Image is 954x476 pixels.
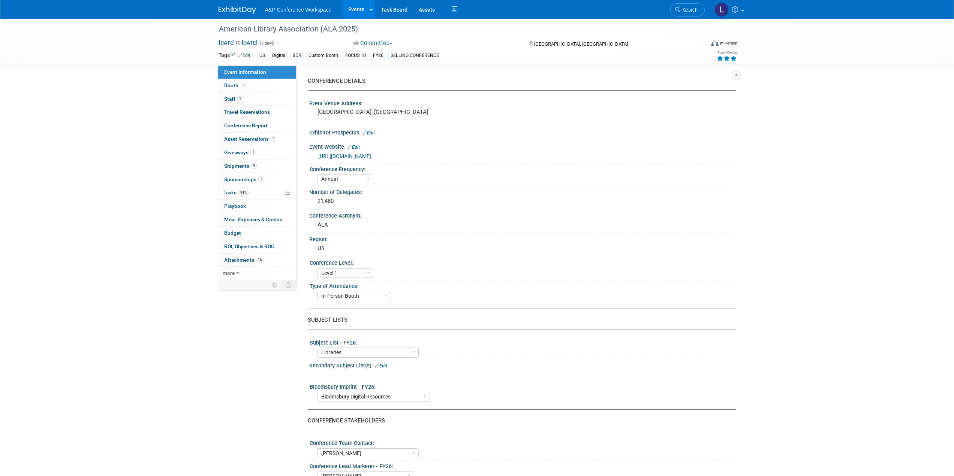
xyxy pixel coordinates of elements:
[218,66,296,79] a: Event Information
[224,176,264,182] span: Sponsorships
[281,280,296,290] td: Toggle Event Tabs
[219,39,258,46] span: [DATE] [DATE]
[259,41,275,46] span: (5 days)
[224,149,256,155] span: Giveaways
[347,145,360,150] a: Edit
[388,52,441,60] div: SELLING CONFERENCE
[219,6,256,14] img: ExhibitDay
[223,190,249,195] span: Tasks
[343,52,368,60] div: FOCUS 10
[309,210,736,219] div: Conference Acronym:
[224,136,276,142] span: Asset Reservations
[224,122,268,128] span: Conference Report
[309,127,736,137] div: Exhibitor Prospectus:
[242,83,246,87] i: Booth reservation complete
[362,130,375,136] a: Edit
[308,77,730,85] div: CONFERENCE DETAILS
[224,216,283,222] span: Misc. Expenses & Credits
[714,3,729,17] img: Lynsay Williams
[310,337,732,346] div: Subject List - FY26:
[224,163,257,169] span: Shipments
[351,39,395,47] button: Committed
[224,96,243,102] span: Staff
[310,437,732,447] div: Conference Team Contact:
[310,281,732,290] div: Type of Attendance:
[308,417,730,425] div: CONFERENCE STAKEHOLDERS
[216,22,693,36] div: American Library Association (ALA 2025)
[251,163,257,169] span: 9
[290,52,304,60] div: BDR
[310,164,732,173] div: Conference Frequency:
[257,52,267,60] div: US
[271,136,276,142] span: 2
[315,219,730,231] div: ALA
[270,52,288,60] div: Digital
[218,200,296,213] a: Playbook
[310,461,732,470] div: Conference Lead Marketer - FY26:
[238,190,249,195] span: 94%
[237,96,243,101] span: 1
[218,160,296,173] a: Shipments9
[224,69,266,75] span: Event Information
[218,227,296,240] a: Budget
[309,360,736,370] div: Secondary Subject List(s):
[315,195,730,207] div: 21,460
[660,39,738,50] div: Event Format
[315,243,730,254] div: US
[717,51,737,55] div: Event Rating
[224,257,264,263] span: Attachments
[218,240,296,253] a: ROI, Objectives & ROO
[310,381,732,391] div: Bloomsbury Imprint - FY26:
[308,316,730,324] div: SUBJECT LISTS
[218,79,296,92] a: Booth
[218,146,296,159] a: Giveaways1
[223,270,235,276] span: more
[224,243,274,249] span: ROI, Objectives & ROO
[309,98,736,107] div: Event Venue Address:
[224,109,270,115] span: Travel Reservations
[235,40,242,46] span: to
[218,133,296,146] a: Asset Reservations2
[224,82,247,88] span: Booth
[219,51,250,60] td: Tags
[371,52,386,60] div: FY26
[265,7,332,13] span: A&P Conference Workspace
[375,363,387,369] a: Edit
[218,106,296,119] a: Travel Reservations
[306,52,340,60] div: Custom Booth
[218,93,296,106] a: Staff1
[256,257,264,263] span: 16
[309,187,736,196] div: Number of Delegates:
[318,153,371,159] a: [URL][DOMAIN_NAME]
[268,280,281,290] td: Personalize Event Tab Strip
[534,41,628,47] span: [GEOGRAPHIC_DATA], [GEOGRAPHIC_DATA]
[218,254,296,267] a: Attachments16
[680,7,698,13] span: Search
[218,267,296,280] a: more
[218,173,296,186] a: Sponsorships1
[238,53,250,58] a: Edit
[309,141,736,151] div: Event Website:
[218,186,296,199] a: Tasks94%
[218,213,296,226] a: Misc. Expenses & Credits
[218,119,296,132] a: Conference Report
[309,234,736,243] div: Region:
[224,203,246,209] span: Playbook
[310,257,732,267] div: Conference Level:
[670,3,705,16] a: Search
[318,109,479,115] pre: [GEOGRAPHIC_DATA], [GEOGRAPHIC_DATA]
[720,40,737,46] div: In-Person
[711,40,719,46] img: Format-Inperson.png
[258,176,264,182] span: 1
[250,149,256,155] span: 1
[224,230,241,236] span: Budget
